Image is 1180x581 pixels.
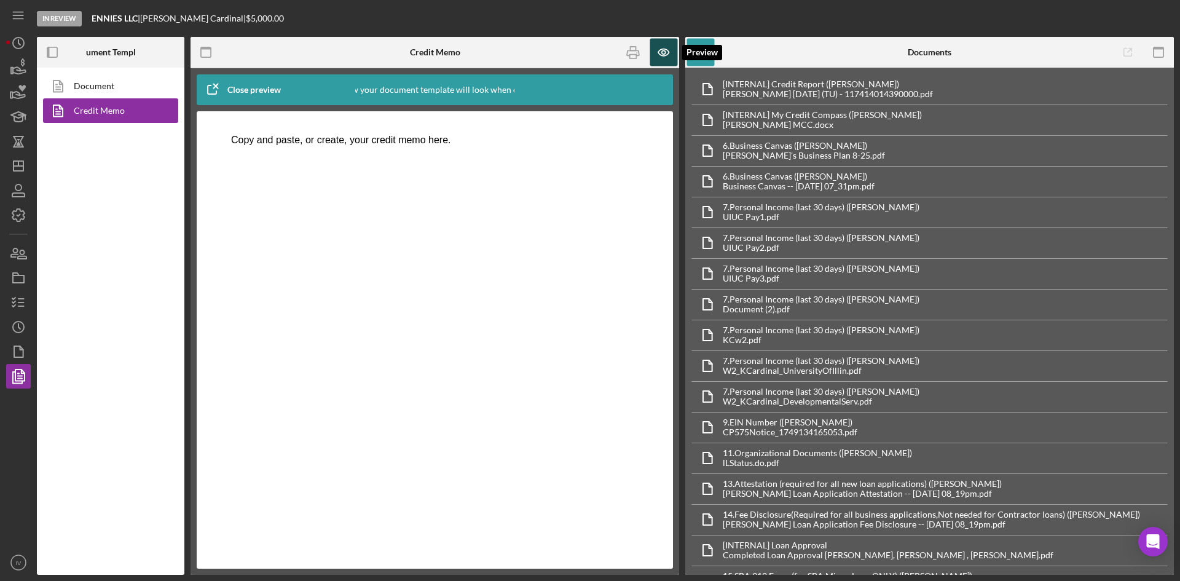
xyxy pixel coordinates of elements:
div: 7. Personal Income (last 30 days) ([PERSON_NAME]) [723,387,919,397]
b: Documents [908,47,951,57]
button: IV [6,550,31,575]
b: Document Templates [71,47,151,57]
div: 7. Personal Income (last 30 days) ([PERSON_NAME]) [723,233,919,243]
div: | [92,14,140,23]
div: UIUC Pay3.pdf [723,274,919,283]
div: W2_KCardinal_UniversityOfIllin.pdf [723,366,919,376]
div: [PERSON_NAME]'s Business Plan 8-25.pdf [723,151,885,160]
div: 15. SBA 912 Form (for SBA Micro-Loan ONLY) ([PERSON_NAME]) [723,571,972,581]
div: Business Canvas -- [DATE] 07_31pm.pdf [723,181,875,191]
div: [PERSON_NAME] Loan Application Attestation -- [DATE] 08_19pm.pdf [723,489,1002,499]
div: UIUC Pay2.pdf [723,243,919,253]
button: Close preview [197,77,293,102]
div: Completed Loan Approval [PERSON_NAME], [PERSON_NAME] , [PERSON_NAME].pdf [723,550,1053,560]
text: IV [15,559,22,566]
div: Open Intercom Messenger [1138,527,1168,556]
div: CP575Notice_1749134165053.pdf [723,427,857,437]
div: $5,000.00 [246,14,288,23]
div: [INTERNAL] Loan Approval [723,540,1053,550]
div: 11. Organizational Documents ([PERSON_NAME]) [723,448,912,458]
div: This is how your document template will look when completed [316,74,554,105]
div: 14. Fee Disclosure(Required for all business applications,Not needed for Contractor loans) ([PERS... [723,510,1140,520]
div: 7. Personal Income (last 30 days) ([PERSON_NAME]) [723,264,919,274]
div: [PERSON_NAME] [DATE] (TU) - 117414014390000.pdf [723,89,933,99]
div: W2_KCardinal_DevelopmentalServ.pdf [723,397,919,406]
a: Document [43,74,172,98]
b: ENNIES LLC [92,13,138,23]
div: lLStatus.do.pdf [723,458,912,468]
div: Document (2).pdf [723,304,919,314]
div: UIUC Pay1.pdf [723,212,919,222]
div: In Review [37,11,82,26]
div: 7. Personal Income (last 30 days) ([PERSON_NAME]) [723,294,919,304]
div: [PERSON_NAME] MCC.docx [723,120,922,130]
div: 6. Business Canvas ([PERSON_NAME]) [723,141,885,151]
div: KCw2.pdf [723,335,919,345]
div: 6. Business Canvas ([PERSON_NAME]) [723,172,875,181]
div: 7. Personal Income (last 30 days) ([PERSON_NAME]) [723,325,919,335]
a: Credit Memo [43,98,172,123]
div: Close preview [227,77,281,102]
div: 13. Attestation (required for all new loan applications) ([PERSON_NAME]) [723,479,1002,489]
div: [PERSON_NAME] Cardinal | [140,14,246,23]
div: 9. EIN Number ([PERSON_NAME]) [723,417,857,427]
div: [INTERNAL] My Credit Compass ([PERSON_NAME]) [723,110,922,120]
div: [INTERNAL] Credit Report ([PERSON_NAME]) [723,79,933,89]
div: 7. Personal Income (last 30 days) ([PERSON_NAME]) [723,202,919,212]
div: [PERSON_NAME] Loan Application Fee Disclosure -- [DATE] 08_19pm.pdf [723,520,1140,529]
iframe: Rich Text Area [221,124,648,556]
b: Credit Memo [410,47,460,57]
div: 7. Personal Income (last 30 days) ([PERSON_NAME]) [723,356,919,366]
